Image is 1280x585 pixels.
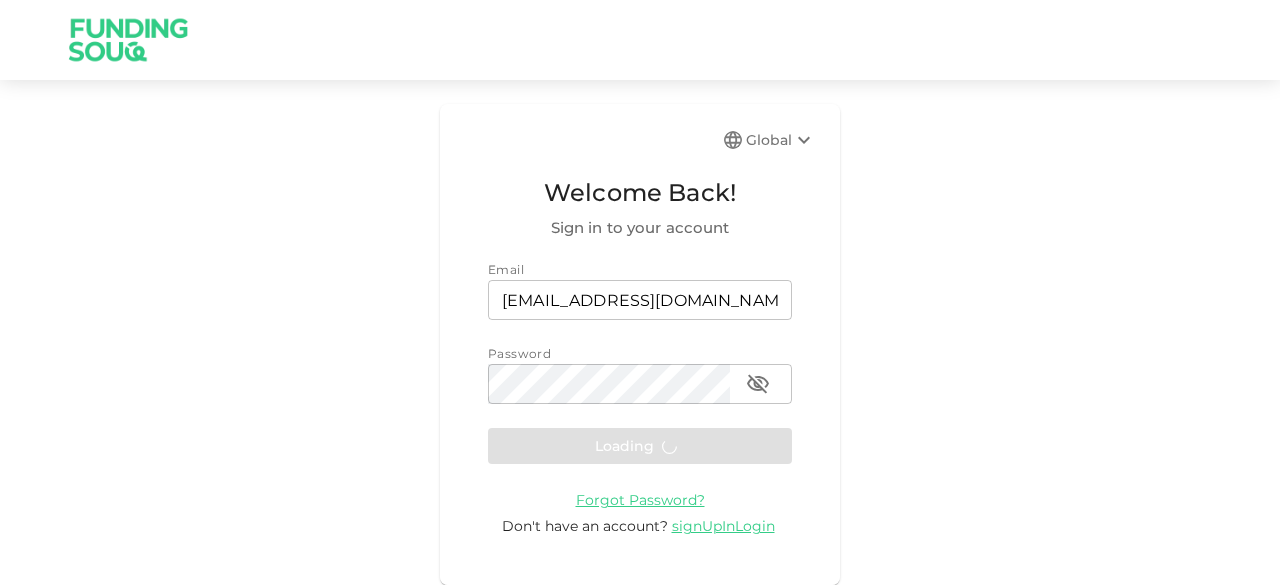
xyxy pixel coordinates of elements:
[488,346,551,361] span: Password
[488,216,792,240] span: Sign in to your account
[488,364,730,404] input: password
[576,490,705,509] a: Forgot Password?
[746,128,816,152] div: Global
[502,517,668,535] span: Don't have an account?
[488,280,792,320] input: email
[488,174,792,212] span: Welcome Back!
[672,517,775,535] span: signUpInLogin
[488,262,524,277] span: Email
[576,491,705,509] span: Forgot Password?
